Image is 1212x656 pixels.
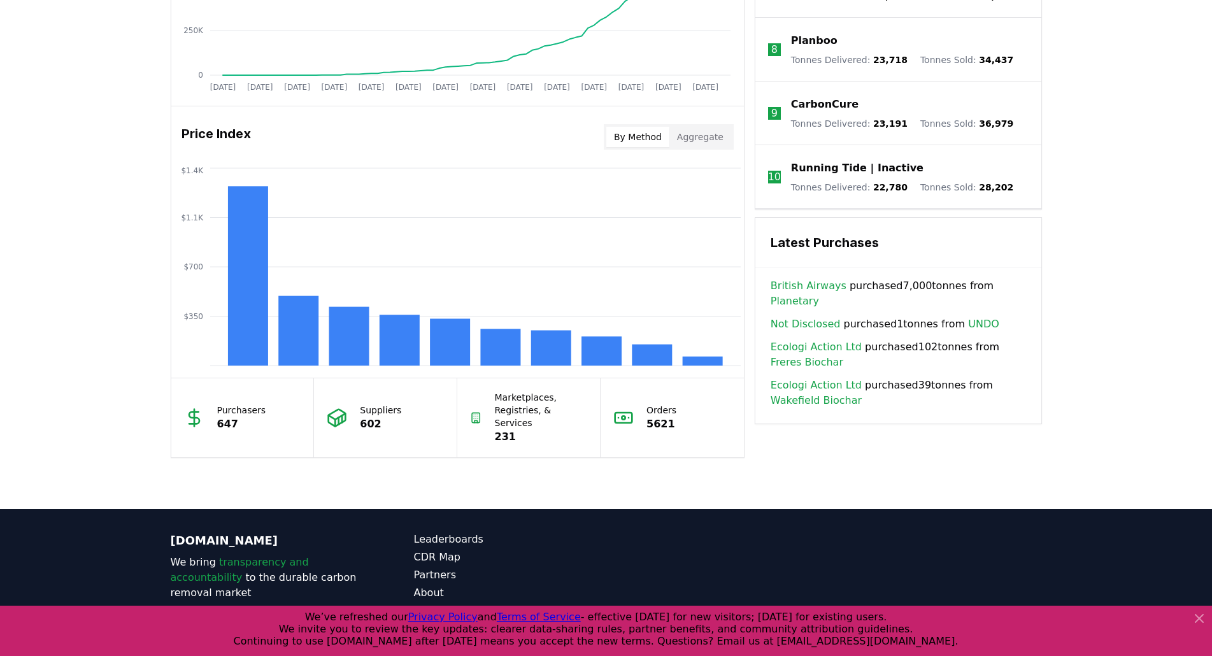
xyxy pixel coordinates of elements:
[646,404,676,417] p: Orders
[360,404,401,417] p: Suppliers
[968,317,999,332] a: UNDO
[183,26,204,35] tspan: 250K
[606,127,669,147] button: By Method
[873,182,908,192] span: 22,780
[920,117,1013,130] p: Tonnes Sold :
[646,417,676,432] p: 5621
[414,550,606,565] a: CDR Map
[414,532,606,547] a: Leaderboards
[495,391,588,429] p: Marketplaces, Registries, & Services
[618,83,644,92] tspan: [DATE]
[182,124,251,150] h3: Price Index
[771,339,862,355] a: Ecologi Action Ltd
[495,429,588,445] p: 231
[414,585,606,601] a: About
[979,182,1013,192] span: 28,202
[198,71,203,80] tspan: 0
[771,278,846,294] a: British Airways
[771,317,999,332] span: purchased 1 tonnes from
[979,118,1013,129] span: 36,979
[181,213,204,222] tspan: $1.1K
[791,181,908,194] p: Tonnes Delivered :
[181,166,204,175] tspan: $1.4K
[581,83,607,92] tspan: [DATE]
[544,83,570,92] tspan: [DATE]
[246,83,273,92] tspan: [DATE]
[771,378,1026,408] span: purchased 39 tonnes from
[171,555,363,601] p: We bring to the durable carbon removal market
[791,160,923,176] a: Running Tide | Inactive
[771,106,778,121] p: 9
[791,33,838,48] a: Planboo
[771,393,862,408] a: Wakefield Biochar
[183,312,203,321] tspan: $350
[791,117,908,130] p: Tonnes Delivered :
[171,532,363,550] p: [DOMAIN_NAME]
[432,83,459,92] tspan: [DATE]
[210,83,236,92] tspan: [DATE]
[873,118,908,129] span: 23,191
[771,339,1026,370] span: purchased 102 tonnes from
[979,55,1013,65] span: 34,437
[360,417,401,432] p: 602
[217,417,266,432] p: 647
[768,169,781,185] p: 10
[171,556,309,583] span: transparency and accountability
[771,355,843,370] a: Freres Biochar
[692,83,718,92] tspan: [DATE]
[321,83,347,92] tspan: [DATE]
[669,127,731,147] button: Aggregate
[469,83,495,92] tspan: [DATE]
[414,567,606,583] a: Partners
[771,294,819,309] a: Planetary
[791,53,908,66] p: Tonnes Delivered :
[284,83,310,92] tspan: [DATE]
[414,603,606,618] a: Blog
[920,53,1013,66] p: Tonnes Sold :
[791,97,859,112] a: CarbonCure
[396,83,422,92] tspan: [DATE]
[771,378,862,393] a: Ecologi Action Ltd
[771,278,1026,309] span: purchased 7,000 tonnes from
[771,233,1026,252] h3: Latest Purchases
[771,42,778,57] p: 8
[358,83,384,92] tspan: [DATE]
[873,55,908,65] span: 23,718
[506,83,532,92] tspan: [DATE]
[217,404,266,417] p: Purchasers
[655,83,681,92] tspan: [DATE]
[771,317,841,332] a: Not Disclosed
[920,181,1013,194] p: Tonnes Sold :
[183,262,203,271] tspan: $700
